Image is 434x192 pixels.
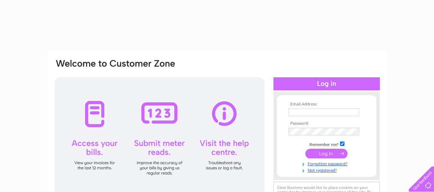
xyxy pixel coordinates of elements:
[289,167,366,173] a: Not registered?
[287,140,366,147] td: Remember me?
[287,121,366,126] th: Password:
[287,102,366,107] th: Email Address:
[289,160,366,167] a: Forgotten password?
[305,149,348,158] input: Submit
